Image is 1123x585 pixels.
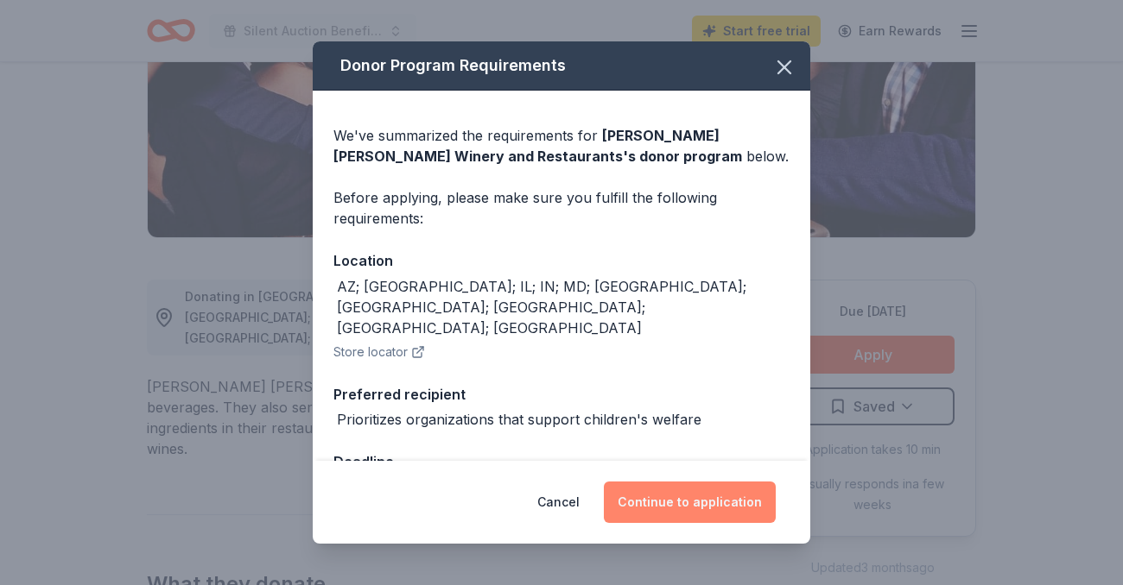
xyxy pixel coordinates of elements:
div: Preferred recipient [333,383,790,406]
button: Store locator [333,342,425,362]
div: Before applying, please make sure you fulfill the following requirements: [333,187,790,229]
button: Continue to application [604,481,776,523]
div: We've summarized the requirements for below. [333,125,790,167]
div: Prioritizes organizations that support children's welfare [337,409,701,430]
div: AZ; [GEOGRAPHIC_DATA]; IL; IN; MD; [GEOGRAPHIC_DATA]; [GEOGRAPHIC_DATA]; [GEOGRAPHIC_DATA]; [GEOG... [337,276,790,338]
div: Deadline [333,450,790,473]
div: Donor Program Requirements [313,41,810,91]
button: Cancel [537,481,580,523]
div: Location [333,249,790,272]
